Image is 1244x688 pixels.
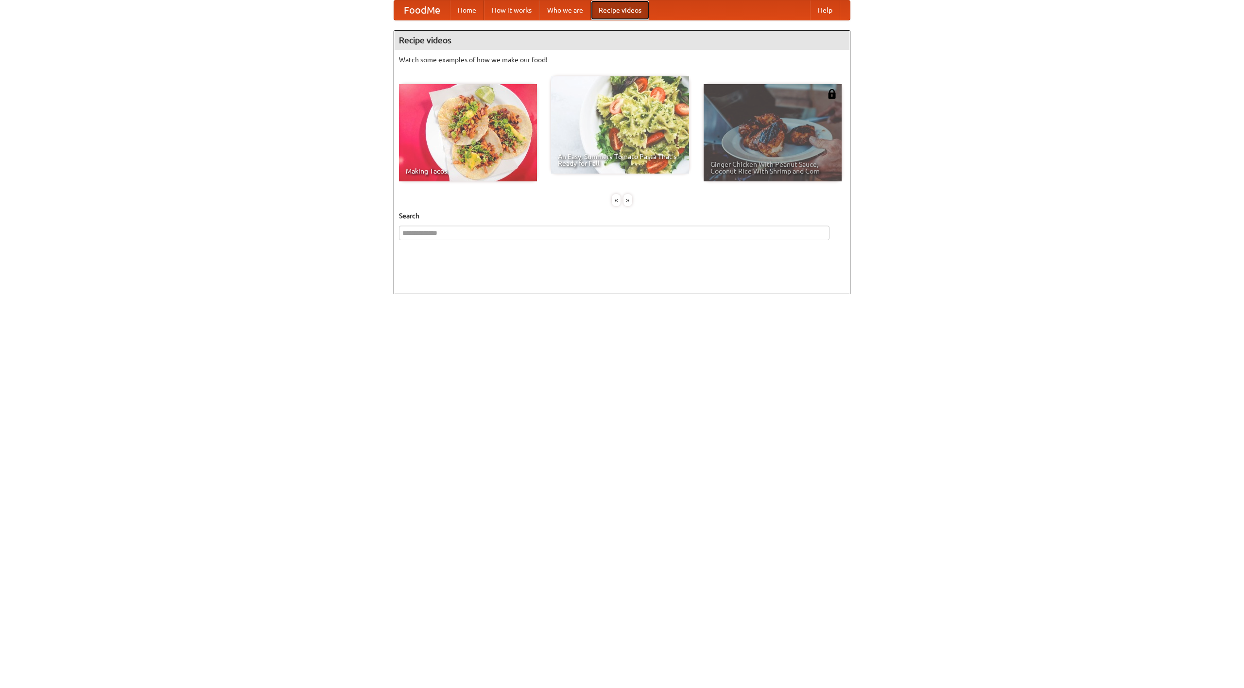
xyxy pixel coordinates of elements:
a: Making Tacos [399,84,537,181]
a: An Easy, Summery Tomato Pasta That's Ready for Fall [551,76,689,174]
h4: Recipe videos [394,31,850,50]
p: Watch some examples of how we make our food! [399,55,845,65]
div: » [623,194,632,206]
span: Making Tacos [406,168,530,175]
a: Recipe videos [591,0,649,20]
img: 483408.png [827,89,837,99]
h5: Search [399,211,845,221]
div: « [612,194,621,206]
a: FoodMe [394,0,450,20]
a: Who we are [539,0,591,20]
a: How it works [484,0,539,20]
a: Help [810,0,840,20]
span: An Easy, Summery Tomato Pasta That's Ready for Fall [558,153,682,167]
a: Home [450,0,484,20]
